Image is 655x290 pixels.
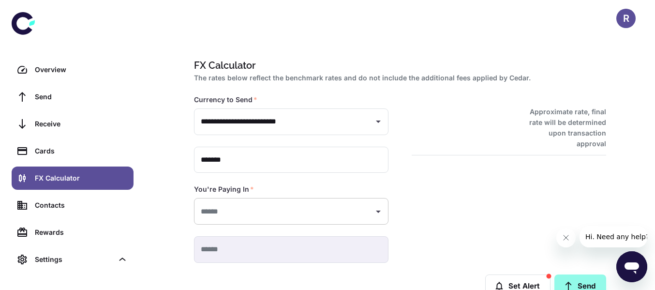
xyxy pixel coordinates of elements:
a: Receive [12,112,134,136]
div: Overview [35,64,128,75]
div: Settings [35,254,113,265]
div: Contacts [35,200,128,211]
h6: Approximate rate, final rate will be determined upon transaction approval [519,107,606,149]
button: Open [372,115,385,128]
a: FX Calculator [12,167,134,190]
a: Overview [12,58,134,81]
span: Hi. Need any help? [6,7,70,15]
iframe: Button to launch messaging window [616,251,647,282]
div: Receive [35,119,128,129]
iframe: Close message [556,228,576,247]
div: Cards [35,146,128,156]
div: Send [35,92,128,102]
a: Contacts [12,194,134,217]
iframe: Message from company [580,226,647,247]
div: FX Calculator [35,173,128,183]
a: Rewards [12,221,134,244]
div: Settings [12,248,134,271]
a: Send [12,85,134,108]
button: Open [372,205,385,218]
label: You're Paying In [194,184,254,194]
h1: FX Calculator [194,58,602,73]
label: Currency to Send [194,95,257,105]
div: Rewards [35,227,128,238]
button: R [616,9,636,28]
a: Cards [12,139,134,163]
